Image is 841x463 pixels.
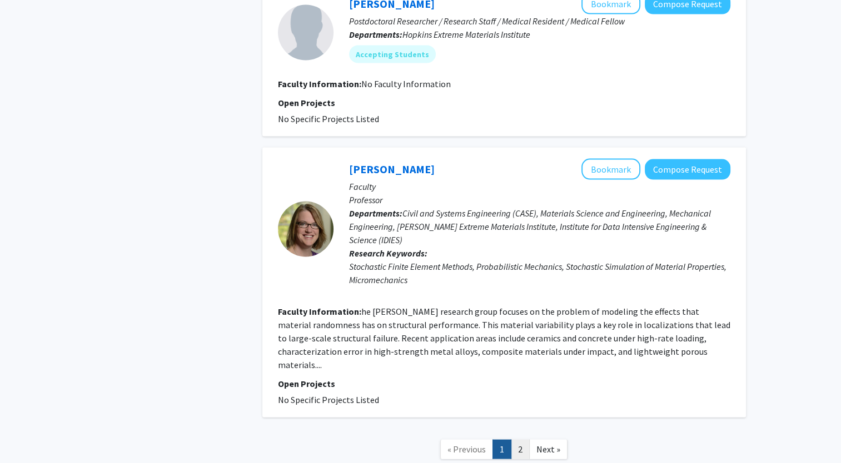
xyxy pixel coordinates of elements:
[278,306,361,317] b: Faculty Information:
[278,306,730,370] fg-read-more: he [PERSON_NAME] research group focuses on the problem of modeling the effects that material rand...
[278,113,379,124] span: No Specific Projects Listed
[349,248,427,259] b: Research Keywords:
[492,440,511,459] a: 1
[349,14,730,28] p: Postdoctoral Researcher / Research Staff / Medical Resident / Medical Fellow
[278,96,730,109] p: Open Projects
[349,162,435,176] a: [PERSON_NAME]
[349,260,730,286] div: Stochastic Finite Element Methods, Probabilistic Mechanics, Stochastic Simulation of Material Pro...
[402,29,530,40] span: Hopkins Extreme Materials Institute
[361,78,451,89] span: No Faculty Information
[278,78,361,89] b: Faculty Information:
[349,208,402,219] b: Departments:
[349,180,730,193] p: Faculty
[349,208,711,245] span: Civil and Systems Engineering (CASE), Materials Science and Engineering, Mechanical Engineering, ...
[349,46,436,63] mat-chip: Accepting Students
[645,159,730,180] button: Compose Request to Lori Graham-Brady
[511,440,530,459] a: 2
[278,394,379,405] span: No Specific Projects Listed
[8,413,47,455] iframe: Chat
[349,193,730,207] p: Professor
[536,444,560,455] span: Next »
[529,440,568,459] a: Next
[349,29,402,40] b: Departments:
[447,444,486,455] span: « Previous
[581,159,640,180] button: Add Lori Graham-Brady to Bookmarks
[440,440,493,459] a: Previous Page
[278,377,730,390] p: Open Projects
